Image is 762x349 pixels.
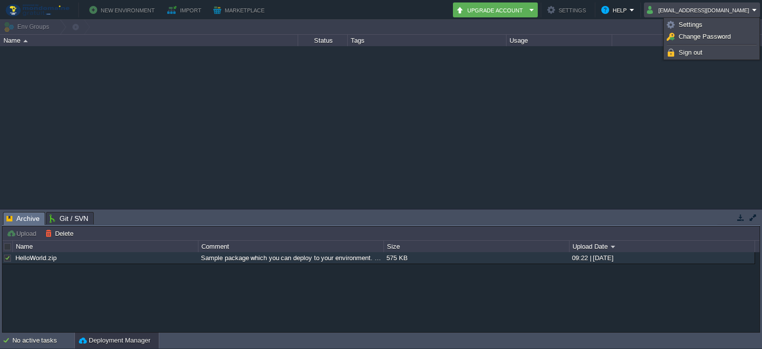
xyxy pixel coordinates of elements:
div: Name [13,241,198,252]
div: Usage [507,35,612,46]
a: Sign out [665,47,758,58]
div: No active tasks [12,333,74,349]
div: Comment [199,241,383,252]
div: Upload Date [570,241,755,252]
div: Status [299,35,347,46]
span: Change Password [679,33,731,40]
img: AMDAwAAAACH5BAEAAAAALAAAAAABAAEAAAICRAEAOw== [23,40,28,42]
div: 09:22 | [DATE] [570,252,754,264]
img: MonDomaineGratuit [3,4,71,16]
button: Upgrade Account [456,4,526,16]
a: HelloWorld.zip [15,254,57,262]
span: Git / SVN [50,212,88,224]
button: Import [167,4,204,16]
a: Change Password [665,31,758,42]
a: Settings [665,19,758,30]
button: Help [601,4,630,16]
button: Upload [6,229,39,238]
button: New Environment [89,4,158,16]
div: 575 KB [384,252,569,264]
button: Delete [45,229,76,238]
div: Size [384,241,569,252]
div: Sample package which you can deploy to your environment. Feel free to delete and upload a package... [198,252,383,264]
button: Settings [547,4,589,16]
span: Archive [6,212,40,225]
button: [EMAIL_ADDRESS][DOMAIN_NAME] [647,4,752,16]
span: Sign out [679,49,702,56]
div: Name [1,35,298,46]
div: Tags [348,35,506,46]
button: Deployment Manager [79,336,150,346]
span: Settings [679,21,702,28]
button: Marketplace [213,4,267,16]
